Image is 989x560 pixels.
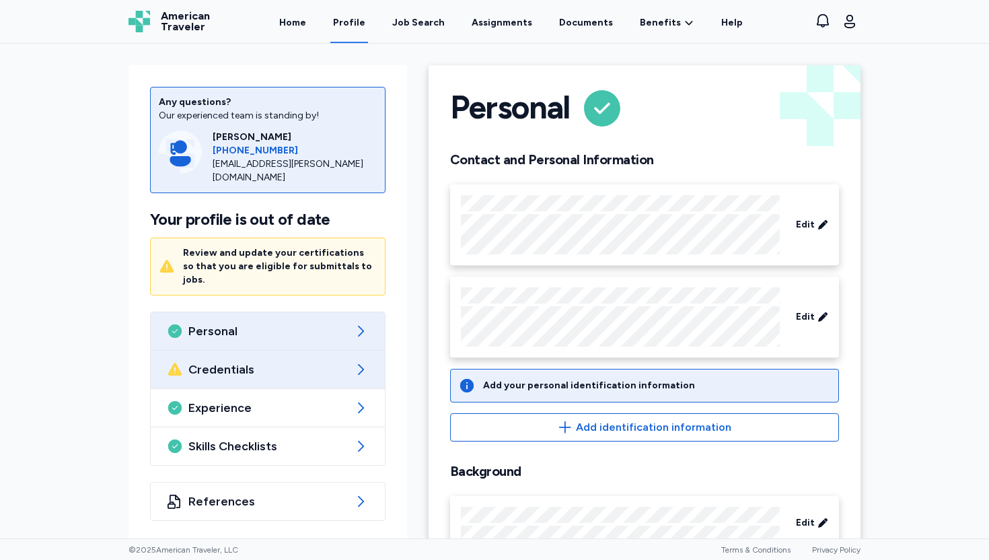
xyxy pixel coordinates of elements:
span: American Traveler [161,11,210,32]
h1: Your profile is out of date [150,209,386,230]
button: Add identification information [450,413,839,442]
div: Edit [450,184,839,266]
img: Consultant [159,131,202,174]
img: Logo [129,11,150,32]
span: Credentials [188,361,347,378]
a: Benefits [640,16,694,30]
span: Add identification information [576,419,731,435]
h1: Personal [450,87,570,130]
div: Edit [450,277,839,358]
div: Add your personal identification information [483,379,695,392]
span: Edit [796,516,815,530]
span: © 2025 American Traveler, LLC [129,545,238,555]
div: [PERSON_NAME] [213,131,377,144]
span: Experience [188,400,347,416]
div: Job Search [392,16,445,30]
div: Edit [450,496,839,551]
div: [EMAIL_ADDRESS][PERSON_NAME][DOMAIN_NAME] [213,157,377,184]
div: Review and update your certifications so that you are eligible for submittals to jobs. [183,246,377,287]
span: Skills Checklists [188,438,347,454]
h2: Contact and Personal Information [450,151,839,168]
a: Profile [330,1,368,43]
h2: Background [450,463,839,480]
a: [PHONE_NUMBER] [213,144,377,157]
span: Personal [188,323,347,339]
a: Privacy Policy [812,545,860,555]
span: References [188,493,347,510]
div: Our experienced team is standing by! [159,109,377,123]
span: Edit [796,218,815,232]
span: Edit [796,310,815,324]
a: Terms & Conditions [721,545,791,555]
span: Benefits [640,16,681,30]
div: Any questions? [159,96,377,109]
